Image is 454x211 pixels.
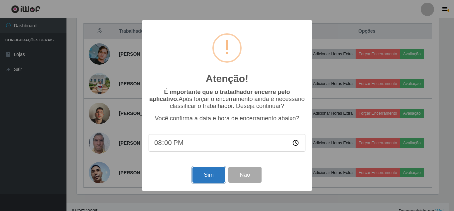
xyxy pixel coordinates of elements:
p: Você confirma a data e hora de encerramento abaixo? [149,115,305,122]
button: Sim [192,167,225,183]
h2: Atenção! [206,73,248,85]
p: Após forçar o encerramento ainda é necessário classificar o trabalhador. Deseja continuar? [149,89,305,110]
button: Não [228,167,261,183]
b: É importante que o trabalhador encerre pelo aplicativo. [149,89,290,102]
